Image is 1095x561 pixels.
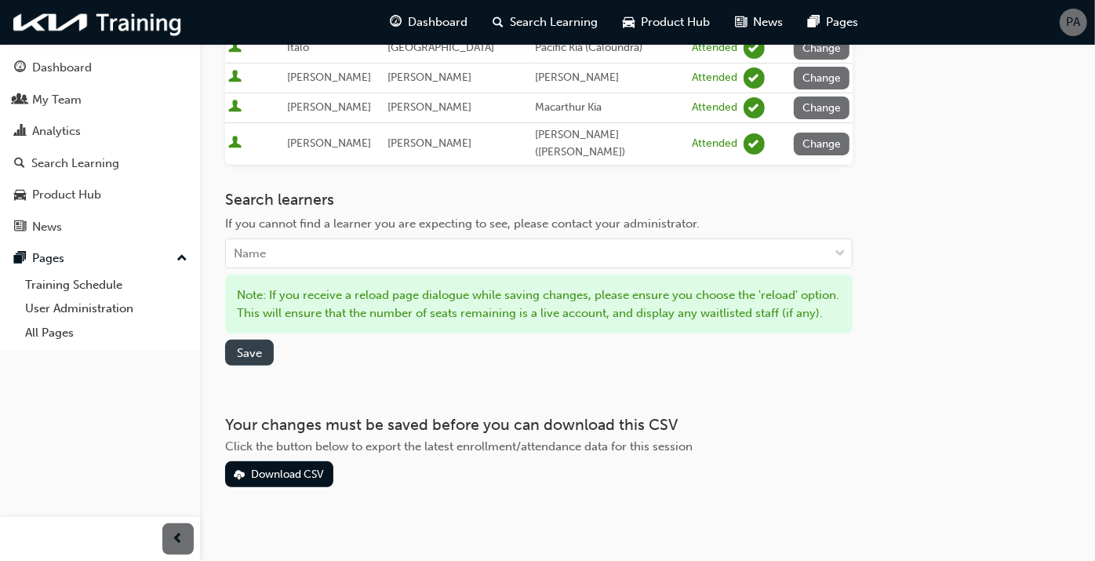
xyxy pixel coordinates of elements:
a: Training Schedule [19,273,194,297]
div: News [32,218,62,236]
a: Search Learning [6,149,194,178]
div: Name [234,245,266,263]
div: Product Hub [32,186,101,204]
div: Search Learning [31,155,119,173]
span: pages-icon [14,252,26,266]
span: download-icon [234,469,245,483]
a: Product Hub [6,180,194,209]
h3: Your changes must be saved before you can download this CSV [225,416,853,434]
div: Dashboard [32,59,92,77]
div: Macarthur Kia [535,99,686,117]
a: guage-iconDashboard [377,6,480,38]
span: chart-icon [14,125,26,139]
span: up-icon [176,249,187,269]
div: Pacific Kia (Caloundra) [535,39,686,57]
div: Attended [692,71,737,86]
button: Change [794,37,850,60]
a: All Pages [19,321,194,345]
a: pages-iconPages [795,6,871,38]
span: [PERSON_NAME] [287,100,371,114]
h3: Search learners [225,191,853,209]
span: News [753,13,783,31]
span: [PERSON_NAME] [387,71,471,84]
span: learningRecordVerb_ATTEND-icon [744,97,765,118]
span: User is active [228,70,242,86]
span: learningRecordVerb_ATTEND-icon [744,133,765,155]
span: Product Hub [641,13,710,31]
button: PA [1060,9,1087,36]
button: Download CSV [225,461,333,487]
span: Pages [826,13,858,31]
span: car-icon [14,188,26,202]
button: Change [794,97,850,119]
button: DashboardMy TeamAnalyticsSearch LearningProduct HubNews [6,50,194,244]
a: news-iconNews [722,6,795,38]
a: search-iconSearch Learning [480,6,610,38]
div: Attended [692,100,737,115]
span: search-icon [493,13,504,32]
div: [PERSON_NAME] ([PERSON_NAME]) [535,126,686,162]
a: Dashboard [6,53,194,82]
div: Attended [692,137,737,151]
span: PA [1067,13,1081,31]
a: Analytics [6,117,194,146]
span: Italo [287,41,309,54]
span: down-icon [835,244,846,264]
button: Save [225,340,274,366]
span: Dashboard [408,13,467,31]
span: If you cannot find a learner you are expecting to see, please contact your administrator. [225,217,700,231]
span: User is active [228,40,242,56]
span: [PERSON_NAME] [387,100,471,114]
div: Analytics [32,122,81,140]
span: prev-icon [173,530,184,549]
span: car-icon [623,13,635,32]
span: learningRecordVerb_ATTEND-icon [744,67,765,89]
span: people-icon [14,93,26,107]
div: Note: If you receive a reload page dialogue while saving changes, please ensure you choose the 'r... [225,275,853,333]
span: [GEOGRAPHIC_DATA] [387,41,494,54]
span: Save [237,346,262,360]
button: Change [794,67,850,89]
div: [PERSON_NAME] [535,69,686,87]
span: guage-icon [390,13,402,32]
button: Pages [6,244,194,273]
a: car-iconProduct Hub [610,6,722,38]
span: User is active [228,100,242,115]
span: [PERSON_NAME] [387,137,471,150]
span: news-icon [14,220,26,235]
span: Search Learning [510,13,598,31]
span: Click the button below to export the latest enrollment/attendance data for this session [225,439,693,454]
a: User Administration [19,297,194,321]
div: Download CSV [251,468,324,481]
a: News [6,213,194,242]
span: pages-icon [808,13,820,32]
span: search-icon [14,157,25,171]
span: [PERSON_NAME] [287,71,371,84]
span: [PERSON_NAME] [287,137,371,150]
span: learningRecordVerb_ATTEND-icon [744,38,765,59]
div: My Team [32,91,82,109]
span: news-icon [735,13,747,32]
img: kia-training [8,6,188,38]
span: guage-icon [14,61,26,75]
div: Pages [32,250,64,268]
a: My Team [6,86,194,115]
button: Change [794,133,850,155]
span: User is active [228,136,242,151]
div: Attended [692,41,737,56]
